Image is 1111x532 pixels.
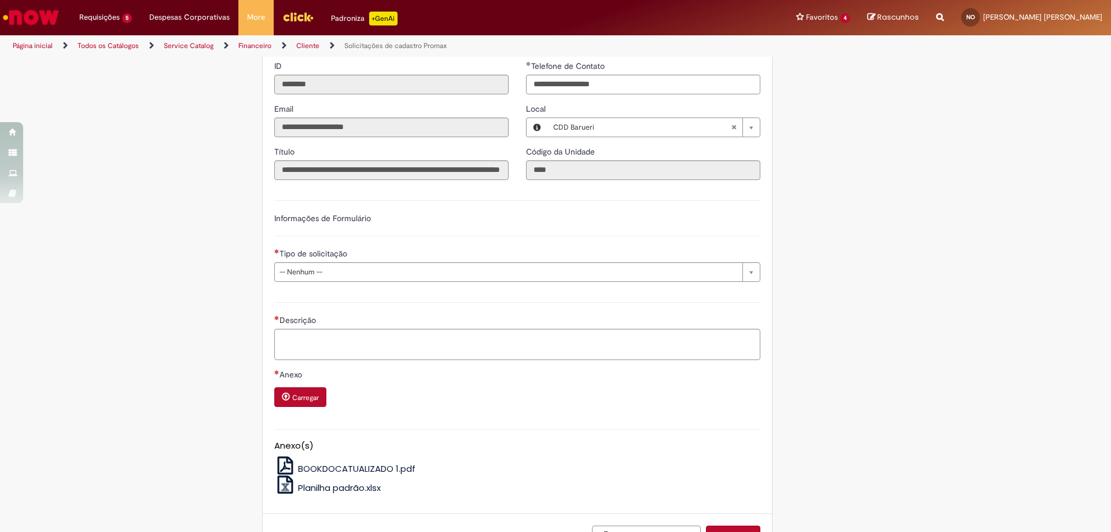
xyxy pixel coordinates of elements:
[282,8,314,25] img: click_logo_yellow_360x200.png
[527,118,547,137] button: Local, Visualizar este registro CDD Barueri
[274,75,509,94] input: ID
[1,6,61,29] img: ServiceNow
[274,315,279,320] span: Necessários
[806,12,838,23] span: Favoritos
[279,248,350,259] span: Tipo de solicitação
[298,482,381,494] span: Planilha padrão.xlsx
[274,482,381,494] a: Planilha padrão.xlsx
[274,441,760,451] h5: Anexo(s)
[966,13,975,21] span: NO
[274,103,296,115] label: Somente leitura - Email
[274,104,296,114] span: Somente leitura - Email
[369,12,398,25] p: +GenAi
[274,146,297,157] label: Somente leitura - Título
[867,12,919,23] a: Rascunhos
[149,12,230,23] span: Despesas Corporativas
[13,41,53,50] a: Página inicial
[547,118,760,137] a: CDD BarueriLimpar campo Local
[164,41,214,50] a: Service Catalog
[274,160,509,180] input: Título
[292,393,319,402] small: Carregar
[247,12,265,23] span: More
[122,13,132,23] span: 5
[274,249,279,254] span: Necessários
[298,463,415,475] span: BOOKDOCATUALIZADO 1.pdf
[331,12,398,25] div: Padroniza
[526,61,531,66] span: Obrigatório Preenchido
[274,387,326,407] button: Carregar anexo de Anexo Required
[9,35,732,57] ul: Trilhas de página
[274,61,284,71] span: Somente leitura - ID
[877,12,919,23] span: Rascunhos
[279,263,737,281] span: -- Nenhum --
[531,61,607,71] span: Telefone de Contato
[274,60,284,72] label: Somente leitura - ID
[344,41,447,50] a: Solicitações de cadastro Promax
[79,12,120,23] span: Requisições
[725,118,742,137] abbr: Limpar campo Local
[279,315,318,325] span: Descrição
[526,104,548,114] span: Local
[526,146,597,157] label: Somente leitura - Código da Unidade
[274,213,371,223] label: Informações de Formulário
[983,12,1102,22] span: [PERSON_NAME] [PERSON_NAME]
[274,329,760,360] textarea: Descrição
[238,41,271,50] a: Financeiro
[274,118,509,137] input: Email
[553,118,731,137] span: CDD Barueri
[526,160,760,180] input: Código da Unidade
[840,13,850,23] span: 4
[526,75,760,94] input: Telefone de Contato
[296,41,319,50] a: Cliente
[274,463,416,475] a: BOOKDOCATUALIZADO 1.pdf
[78,41,139,50] a: Todos os Catálogos
[274,370,279,375] span: Necessários
[279,369,304,380] span: Anexo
